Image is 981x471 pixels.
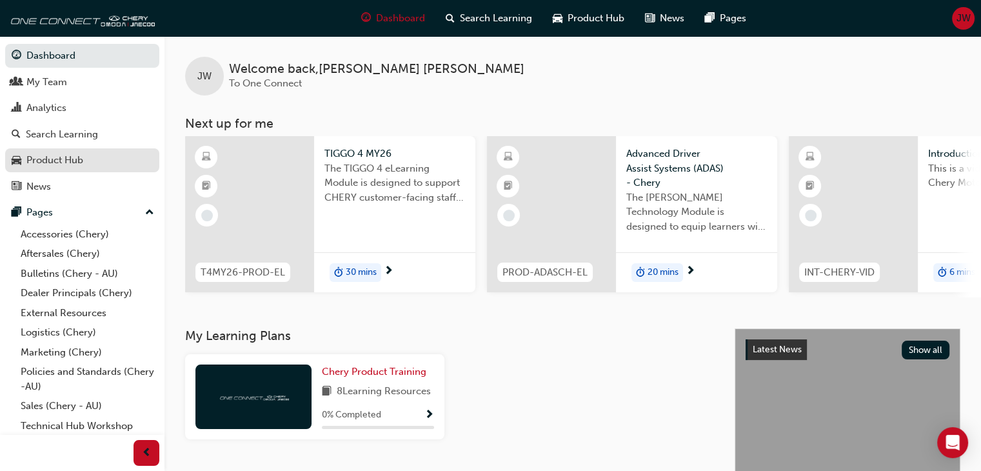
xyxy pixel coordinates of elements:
a: Bulletins (Chery - AU) [15,264,159,284]
span: TIGGO 4 MY26 [324,146,465,161]
button: Pages [5,201,159,225]
span: guage-icon [12,50,21,62]
span: The [PERSON_NAME] Technology Module is designed to equip learners with essential knowledge about ... [626,190,767,234]
span: News [660,11,684,26]
span: up-icon [145,205,154,221]
a: Product Hub [5,148,159,172]
a: Accessories (Chery) [15,225,159,245]
a: T4MY26-PROD-ELTIGGO 4 MY26The TIGGO 4 eLearning Module is designed to support CHERY customer-faci... [185,136,475,292]
a: External Resources [15,303,159,323]
span: Show Progress [424,410,434,421]
span: Dashboard [376,11,425,26]
div: Product Hub [26,153,83,168]
span: news-icon [12,181,21,193]
div: Search Learning [26,127,98,142]
a: news-iconNews [635,5,695,32]
span: 8 Learning Resources [337,384,431,400]
span: search-icon [12,129,21,141]
h3: My Learning Plans [185,328,714,343]
span: Search Learning [460,11,532,26]
span: Latest News [753,344,802,355]
a: News [5,175,159,199]
span: pages-icon [12,207,21,219]
span: JW [197,69,212,84]
a: Dashboard [5,44,159,68]
a: pages-iconPages [695,5,757,32]
span: Product Hub [568,11,624,26]
span: 30 mins [346,265,377,280]
button: DashboardMy TeamAnalyticsSearch LearningProduct HubNews [5,41,159,201]
span: news-icon [645,10,655,26]
span: learningRecordVerb_NONE-icon [201,210,213,221]
a: Aftersales (Chery) [15,244,159,264]
span: prev-icon [142,445,152,461]
span: car-icon [12,155,21,166]
a: guage-iconDashboard [351,5,435,32]
span: booktick-icon [806,178,815,195]
span: duration-icon [334,265,343,281]
a: Analytics [5,96,159,120]
a: Search Learning [5,123,159,146]
span: chart-icon [12,103,21,114]
span: INT-CHERY-VID [804,265,875,280]
div: Open Intercom Messenger [937,427,968,458]
span: To One Connect [229,77,302,89]
span: learningRecordVerb_NONE-icon [805,210,817,221]
a: car-iconProduct Hub [542,5,635,32]
span: duration-icon [938,265,947,281]
button: JW [952,7,975,30]
a: Sales (Chery - AU) [15,396,159,416]
span: duration-icon [636,265,645,281]
a: PROD-ADASCH-ELAdvanced Driver Assist Systems (ADAS) - CheryThe [PERSON_NAME] Technology Module is... [487,136,777,292]
button: Show Progress [424,407,434,423]
span: book-icon [322,384,332,400]
span: car-icon [553,10,562,26]
span: Advanced Driver Assist Systems (ADAS) - Chery [626,146,767,190]
span: T4MY26-PROD-EL [201,265,285,280]
span: search-icon [446,10,455,26]
a: Logistics (Chery) [15,323,159,343]
a: Dealer Principals (Chery) [15,283,159,303]
span: pages-icon [705,10,715,26]
span: people-icon [12,77,21,88]
span: booktick-icon [504,178,513,195]
button: Show all [902,341,950,359]
div: Pages [26,205,53,220]
a: Marketing (Chery) [15,343,159,363]
a: search-iconSearch Learning [435,5,542,32]
span: 20 mins [648,265,679,280]
span: JW [956,11,971,26]
span: 0 % Completed [322,408,381,423]
span: Chery Product Training [322,366,426,377]
a: Latest NewsShow all [746,339,949,360]
span: 6 mins [949,265,975,280]
span: learningResourceType_ELEARNING-icon [806,149,815,166]
a: Chery Product Training [322,365,431,379]
div: My Team [26,75,67,90]
img: oneconnect [6,5,155,31]
div: Analytics [26,101,66,115]
span: guage-icon [361,10,371,26]
span: learningResourceType_ELEARNING-icon [504,149,513,166]
span: booktick-icon [202,178,211,195]
a: Policies and Standards (Chery -AU) [15,362,159,396]
img: oneconnect [218,390,289,403]
span: next-icon [384,266,393,277]
span: learningResourceType_ELEARNING-icon [202,149,211,166]
span: next-icon [686,266,695,277]
a: My Team [5,70,159,94]
span: The TIGGO 4 eLearning Module is designed to support CHERY customer-facing staff with the product ... [324,161,465,205]
span: PROD-ADASCH-EL [502,265,588,280]
h3: Next up for me [164,116,981,131]
span: Pages [720,11,746,26]
span: Welcome back , [PERSON_NAME] [PERSON_NAME] [229,62,524,77]
div: News [26,179,51,194]
a: Technical Hub Workshop information [15,416,159,450]
span: learningRecordVerb_NONE-icon [503,210,515,221]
